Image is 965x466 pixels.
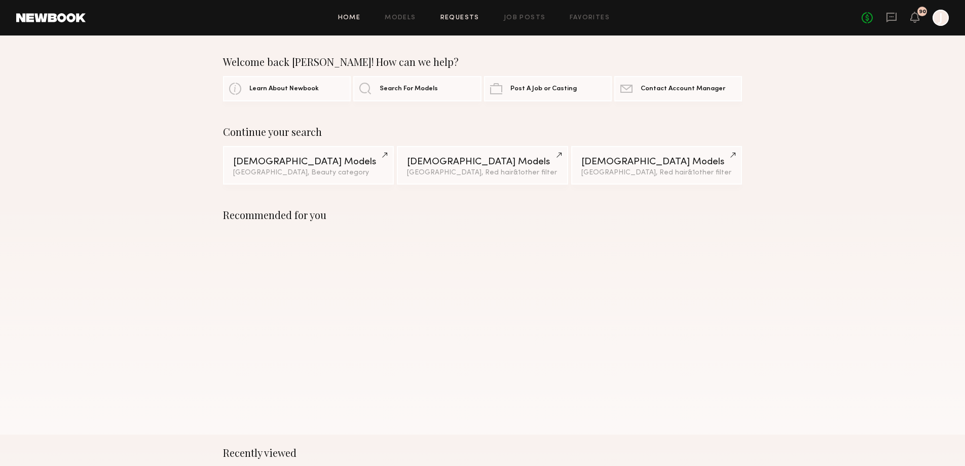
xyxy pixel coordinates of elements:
a: Favorites [570,15,610,21]
div: Welcome back [PERSON_NAME]! How can we help? [223,56,742,68]
a: Learn About Newbook [223,76,351,101]
span: & 1 other filter [688,169,731,176]
div: [GEOGRAPHIC_DATA], Red hair [581,169,732,176]
div: Recently viewed [223,447,742,459]
div: [DEMOGRAPHIC_DATA] Models [233,157,384,167]
a: Post A Job or Casting [484,76,612,101]
span: Learn About Newbook [249,86,319,92]
span: Search For Models [380,86,438,92]
a: Requests [440,15,479,21]
div: Recommended for you [223,209,742,221]
div: [DEMOGRAPHIC_DATA] Models [407,157,558,167]
span: Post A Job or Casting [510,86,577,92]
a: [DEMOGRAPHIC_DATA] Models[GEOGRAPHIC_DATA], Beauty category [223,146,394,185]
div: 90 [919,9,926,15]
a: Home [338,15,361,21]
div: [GEOGRAPHIC_DATA], Beauty category [233,169,384,176]
div: [DEMOGRAPHIC_DATA] Models [581,157,732,167]
a: Job Posts [504,15,546,21]
a: [DEMOGRAPHIC_DATA] Models[GEOGRAPHIC_DATA], Red hair&1other filter [397,146,568,185]
span: Contact Account Manager [641,86,725,92]
a: Search For Models [353,76,481,101]
a: Models [385,15,416,21]
a: Contact Account Manager [614,76,742,101]
div: Continue your search [223,126,742,138]
span: & 1 other filter [513,169,557,176]
a: J [933,10,949,26]
a: [DEMOGRAPHIC_DATA] Models[GEOGRAPHIC_DATA], Red hair&1other filter [571,146,742,185]
div: [GEOGRAPHIC_DATA], Red hair [407,169,558,176]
